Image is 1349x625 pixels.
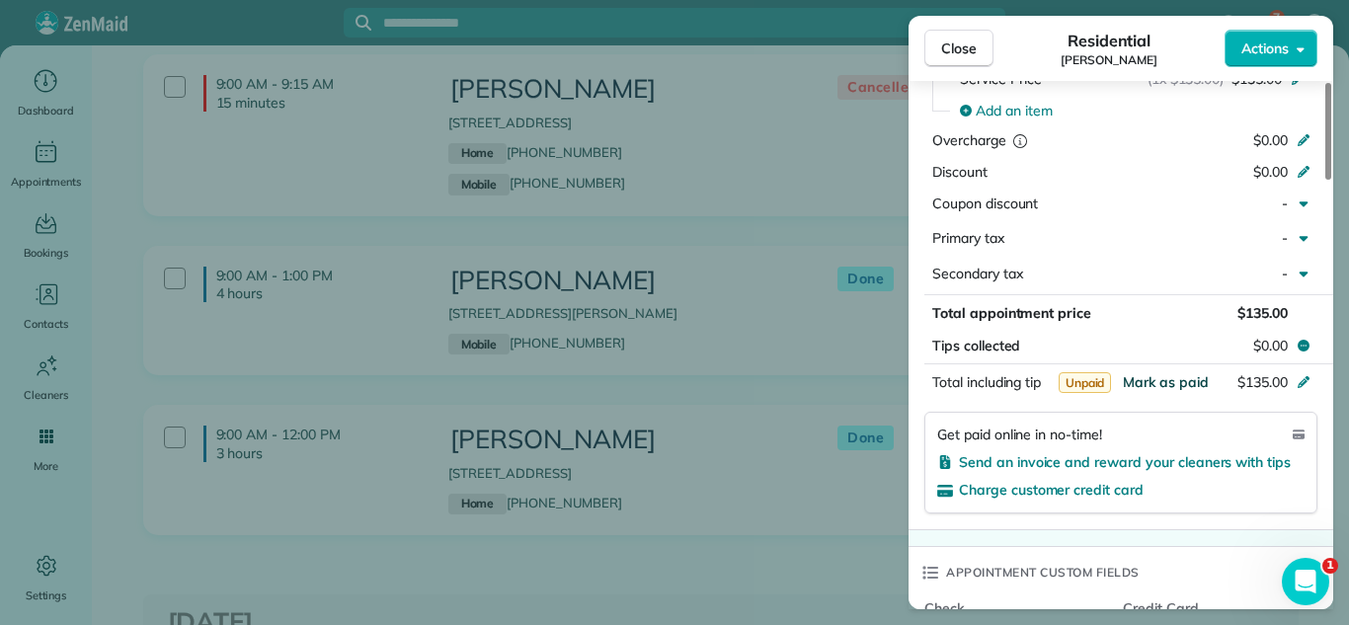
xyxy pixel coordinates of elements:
[932,373,1041,391] span: Total including tip
[924,332,1317,359] button: Tips collected$0.00
[959,453,1291,471] span: Send an invoice and reward your cleaners with tips
[948,95,1317,126] button: Add an item
[932,304,1091,322] span: Total appointment price
[1282,558,1329,605] iframe: Intercom live chat
[1123,372,1209,392] button: Mark as paid
[1068,29,1151,52] span: Residential
[946,563,1140,583] span: Appointment custom fields
[924,30,993,67] button: Close
[1237,304,1288,322] span: $135.00
[937,425,1102,444] span: Get paid online in no-time!
[1282,229,1288,247] span: -
[1253,163,1288,181] span: $0.00
[1237,373,1288,391] span: $135.00
[976,101,1053,120] span: Add an item
[1322,558,1338,574] span: 1
[1123,373,1209,391] span: Mark as paid
[1282,195,1288,212] span: -
[924,598,1107,618] span: Check
[932,336,1020,355] span: Tips collected
[1123,598,1306,618] span: Credit Card
[932,163,988,181] span: Discount
[959,481,1144,499] span: Charge customer credit card
[941,39,977,58] span: Close
[932,265,1023,282] span: Secondary tax
[1282,265,1288,282] span: -
[1253,336,1288,355] span: $0.00
[1061,52,1157,68] span: [PERSON_NAME]
[932,195,1038,212] span: Coupon discount
[1253,131,1288,149] span: $0.00
[932,130,1103,150] div: Overcharge
[1059,372,1112,393] span: Unpaid
[1241,39,1289,58] span: Actions
[932,229,1004,247] span: Primary tax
